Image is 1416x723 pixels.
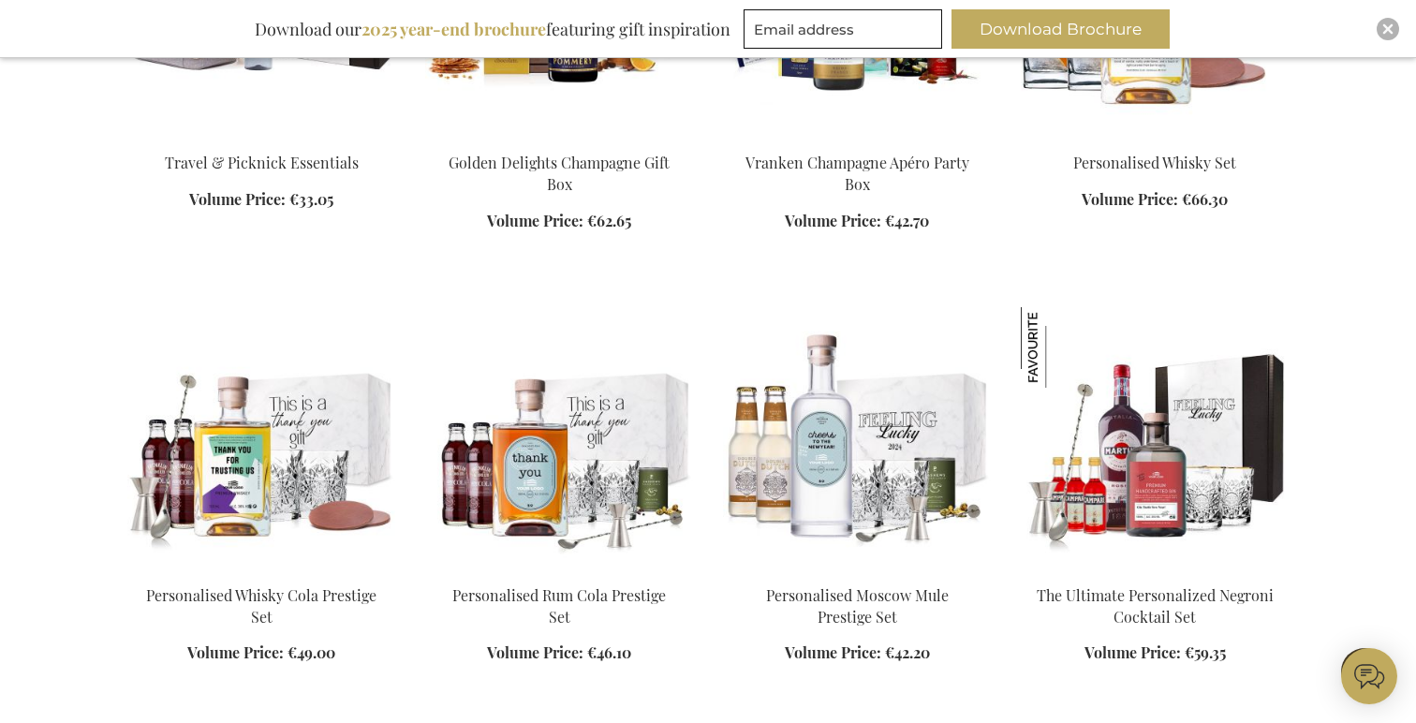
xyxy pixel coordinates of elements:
[1382,23,1394,35] img: Close
[487,642,583,662] span: Volume Price:
[1377,18,1399,40] div: Close
[187,642,284,662] span: Volume Price:
[189,189,286,209] span: Volume Price:
[744,9,942,49] input: Email address
[587,211,631,230] span: €62.65
[1021,129,1289,147] a: Personalised Whisky Set
[1084,642,1226,664] a: Volume Price: €59.35
[127,307,395,569] img: Personalised Whiskey Cola Prestige Set
[785,211,881,230] span: Volume Price:
[425,129,693,147] a: Golden Delights Champagne Gift Box
[745,153,969,194] a: Vranken Champagne Apéro Party Box
[1073,153,1236,172] a: Personalised Whisky Set
[1021,307,1289,569] img: The Ultimate Personalized Negroni Cocktail Set
[1021,562,1289,580] a: The Ultimate Personalized Negroni Cocktail Set The Ultimate Personalized Negroni Cocktail Set
[165,153,359,172] a: Travel & Picknick Essentials
[1182,189,1228,209] span: €66.30
[951,9,1170,49] button: Download Brochure
[449,153,670,194] a: Golden Delights Champagne Gift Box
[785,642,930,664] a: Volume Price: €42.20
[127,562,395,580] a: Personalised Whiskey Cola Prestige Set
[744,9,948,54] form: marketing offers and promotions
[452,585,666,627] a: Personalised Rum Cola Prestige Set
[289,189,333,209] span: €33.05
[361,18,546,40] b: 2025 year-end brochure
[146,585,376,627] a: Personalised Whisky Cola Prestige Set
[1082,189,1178,209] span: Volume Price:
[766,585,949,627] a: Personalised Moscow Mule Prestige Set
[723,307,991,569] img: Gepersonaliseerde Moscow Mule Prestige Set
[127,129,395,147] a: Travel & Picknick Essentials Travel & Picknick Essentials
[487,211,583,230] span: Volume Price:
[1185,642,1226,662] span: €59.35
[1037,585,1274,627] a: The Ultimate Personalized Negroni Cocktail Set
[487,211,631,232] a: Volume Price: €62.65
[587,642,631,662] span: €46.10
[723,129,991,147] a: Vranken Champagne Apéro Party Box Vranken Champagne Apéro Party Box
[288,642,335,662] span: €49.00
[246,9,739,49] div: Download our featuring gift inspiration
[885,642,930,662] span: €42.20
[189,189,333,211] a: Volume Price: €33.05
[487,642,631,664] a: Volume Price: €46.10
[425,562,693,580] a: Personalised Rum Cola Prestige Set
[785,211,929,232] a: Volume Price: €42.70
[187,642,335,664] a: Volume Price: €49.00
[1084,642,1181,662] span: Volume Price:
[1082,189,1228,211] a: Volume Price: €66.30
[885,211,929,230] span: €42.70
[1021,307,1101,388] img: The Ultimate Personalized Negroni Cocktail Set
[723,562,991,580] a: Gepersonaliseerde Moscow Mule Prestige Set
[425,307,693,569] img: Personalised Rum Cola Prestige Set
[1341,648,1397,704] iframe: belco-activator-frame
[785,642,881,662] span: Volume Price:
